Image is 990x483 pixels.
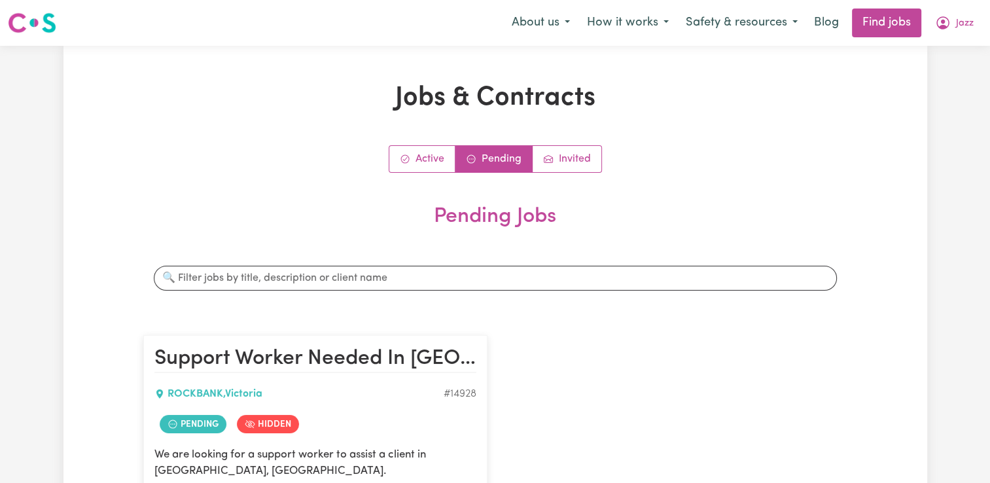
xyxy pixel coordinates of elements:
[8,8,56,38] a: Careseekers logo
[455,146,533,172] a: Contracts pending review
[533,146,601,172] a: Job invitations
[154,266,837,291] input: 🔍 Filter jobs by title, description or client name
[677,9,806,37] button: Safety & resources
[927,9,982,37] button: My Account
[389,146,455,172] a: Active jobs
[956,16,974,31] span: Jazz
[143,82,847,114] h1: Jobs & Contracts
[8,11,56,35] img: Careseekers logo
[578,9,677,37] button: How it works
[143,204,847,250] h2: Pending Jobs
[154,346,476,372] h2: Support Worker Needed In Deanside, VIC.
[154,386,444,402] div: ROCKBANK , Victoria
[444,386,476,402] div: Job ID #14928
[154,446,476,479] p: We are looking for a support worker to assist a client in [GEOGRAPHIC_DATA], [GEOGRAPHIC_DATA].
[160,415,226,433] span: Job contract pending review by care worker
[806,9,847,37] a: Blog
[237,415,299,433] span: Job is hidden
[503,9,578,37] button: About us
[852,9,921,37] a: Find jobs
